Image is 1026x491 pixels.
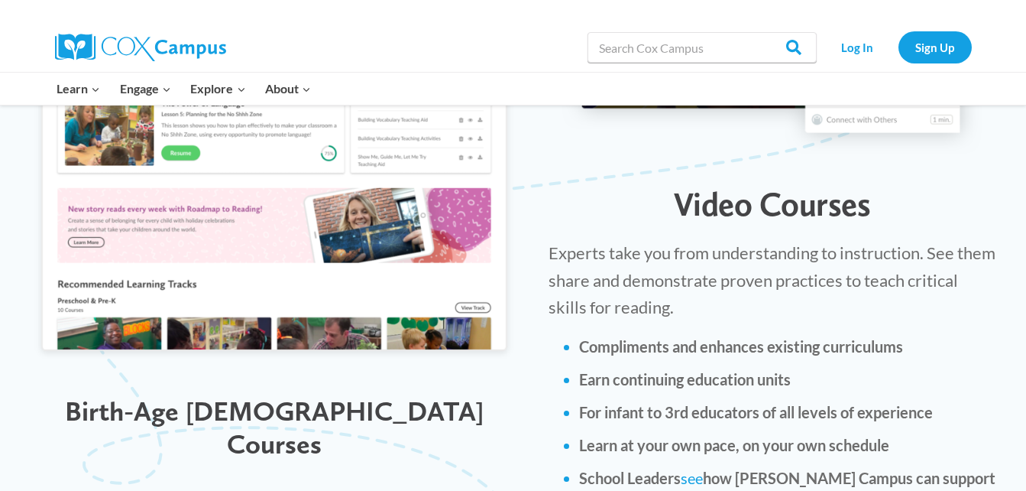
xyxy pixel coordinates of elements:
img: Cox Campus [55,34,226,61]
span: Video Courses [674,184,871,224]
nav: Primary Navigation [47,73,321,105]
button: Child menu of Engage [110,73,181,105]
span: Birth-Age [DEMOGRAPHIC_DATA] Courses [65,395,484,460]
a: Log In [824,31,891,63]
strong: Learn at your own pace, on your own schedule [579,436,889,454]
span: Experts take you from understanding to instruction. See them share and demonstrate proven practic... [549,242,995,317]
strong: Earn continuing education units [579,370,791,389]
nav: Secondary Navigation [824,31,972,63]
button: Child menu of Learn [47,73,111,105]
img: course-preview [31,16,518,364]
strong: For infant to 3rd educators of all levels of experience [579,403,933,421]
button: Child menu of Explore [181,73,256,105]
a: see [681,469,703,487]
button: Child menu of About [255,73,321,105]
strong: Compliments and enhances existing curriculums [579,337,903,356]
input: Search Cox Campus [587,32,817,63]
a: Sign Up [898,31,972,63]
